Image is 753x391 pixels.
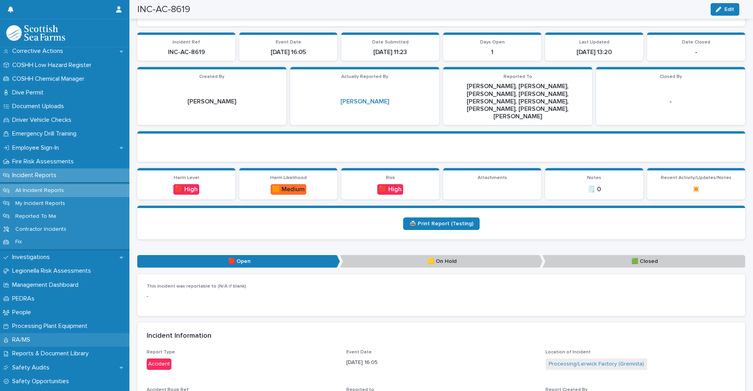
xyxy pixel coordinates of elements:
[173,184,199,195] div: 🟥 High
[6,25,65,41] img: bPIBxiqnSb2ggTQWdOVV
[9,75,91,83] p: COSHH Chemical Manager
[579,40,609,45] span: Last Updated
[711,3,739,16] button: Edit
[271,184,306,195] div: 🟧 Medium
[682,40,710,45] span: Date Closed
[9,116,78,124] p: Driver Vehicle Checks
[9,89,50,96] p: Dive Permit
[346,49,435,56] p: [DATE] 11:23
[9,213,63,220] p: Reported To Me
[9,295,41,302] p: PEDRAs
[9,103,70,110] p: Document Uploads
[9,172,63,179] p: Incident Reports
[448,49,537,56] p: 1
[9,187,70,194] p: All Incident Reports
[340,255,543,268] p: 🟨 On Hold
[199,74,224,79] span: Created By
[137,4,190,15] h2: INC-AC-8619
[9,226,73,233] p: Contractor Incidents
[724,7,734,12] span: Edit
[546,350,591,355] span: Location of Incident
[652,49,740,56] p: -
[9,144,65,152] p: Employee Sign-In
[504,74,532,79] span: Reported To
[9,130,83,138] p: Emergency Drill Training
[9,350,95,357] p: Reports & Document Library
[549,360,644,368] a: Processing/Lerwick Factory (Gremista)
[276,40,301,45] span: Event Date
[142,49,231,56] p: INC-AC-8619
[270,176,307,180] span: Harm Likelihood
[9,158,80,165] p: Fire Risk Assessments
[386,176,395,180] span: Risk
[478,176,507,180] span: Attachments
[346,350,372,355] span: Event Date
[9,309,37,316] p: People
[9,62,98,69] p: COSHH Low Hazard Register
[448,83,587,120] p: [PERSON_NAME], [PERSON_NAME], [PERSON_NAME], [PERSON_NAME], [PERSON_NAME], [PERSON_NAME], [PERSON...
[147,292,337,300] p: -
[377,184,403,195] div: 🟥 High
[147,350,175,355] span: Report Type
[147,332,211,340] h2: Incident Information
[244,49,333,56] p: [DATE] 16:05
[174,176,199,180] span: Harm Level
[542,255,745,268] p: 🟩 Closed
[9,267,97,275] p: Legionella Risk Assessments
[403,217,480,230] a: 🖨️ Print Report (Testing)
[550,49,638,56] p: [DATE] 13:20
[340,98,389,105] a: [PERSON_NAME]
[346,358,537,367] p: [DATE] 16:05
[480,40,505,45] span: Days Open
[142,98,282,105] p: [PERSON_NAME]
[137,255,340,268] p: 🟥 Open
[661,176,731,180] span: Recent Activity/Updates/Notes
[660,74,682,79] span: Closed By
[652,186,740,193] p: ✴️
[409,221,473,226] span: 🖨️ Print Report (Testing)
[9,239,28,245] p: Fix
[587,176,601,180] span: Notes
[550,186,638,193] p: 🗒️ 0
[372,40,409,45] span: Date Submitted
[147,358,171,370] div: Accident
[601,98,740,105] p: -
[9,200,71,207] p: My Incident Reports
[9,281,85,289] p: Management Dashboard
[9,322,94,330] p: Processing Plant Equipment
[9,336,36,344] p: RA/MS
[9,253,56,261] p: Investigations
[9,378,75,385] p: Safety Opportunities
[341,74,388,79] span: Actually Reported By
[173,40,200,45] span: Incident Ref
[147,284,246,289] span: This incident was reportable to (N/A if blank)
[9,47,69,55] p: Corrective Actions
[9,364,56,371] p: Safety Audits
